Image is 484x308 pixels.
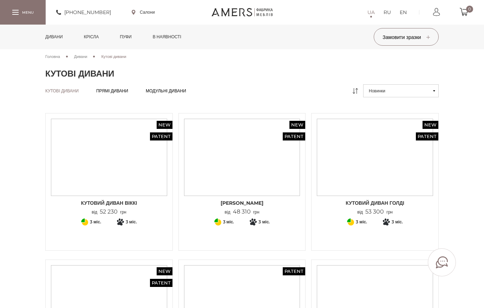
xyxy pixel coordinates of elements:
[317,199,433,207] span: Кутовий диван ГОЛДІ
[223,218,234,226] span: 3 міс.
[96,88,128,94] a: Прямі дивани
[157,267,172,275] span: New
[283,267,305,275] span: Patent
[184,119,300,215] a: New Patent Кутовий Диван Грейсі Кутовий Диван Грейсі [PERSON_NAME] від48 310грн
[126,218,137,226] span: 3 міс.
[74,53,87,60] a: Дивани
[283,132,305,140] span: Patent
[56,8,111,17] a: [PHONE_NUMBER]
[45,68,439,79] h1: Кутові дивани
[150,279,172,287] span: Patent
[184,199,300,207] span: [PERSON_NAME]
[363,84,439,97] button: Новинки
[416,132,438,140] span: Patent
[356,218,367,226] span: 3 міс.
[384,8,391,17] a: RU
[51,199,167,207] span: Кутовий диван ВІККІ
[45,53,60,60] a: Головна
[51,119,167,215] a: New Patent Кутовий диван ВІККІ Кутовий диван ВІККІ Кутовий диван ВІККІ від52 230грн
[146,88,186,94] a: Модульні дивани
[45,54,60,59] span: Головна
[374,28,439,46] button: Замовити зразки
[150,132,172,140] span: Patent
[392,218,403,226] span: 3 міс.
[400,8,407,17] a: EN
[382,34,430,40] span: Замовити зразки
[289,121,305,129] span: New
[363,208,386,215] span: 53 300
[132,9,155,15] a: Салони
[115,25,137,49] a: Пуфи
[466,6,473,13] span: 0
[259,218,270,226] span: 3 міс.
[79,25,104,49] a: Крісла
[225,209,260,215] p: від грн
[74,54,87,59] span: Дивани
[157,121,172,129] span: New
[357,209,393,215] p: від грн
[367,8,375,17] a: UA
[230,208,253,215] span: 48 310
[40,25,68,49] a: Дивани
[90,218,101,226] span: 3 міс.
[92,209,126,215] p: від грн
[148,25,187,49] a: в наявності
[317,119,433,215] a: New Patent Кутовий диван ГОЛДІ Кутовий диван ГОЛДІ Кутовий диван ГОЛДІ від53 300грн
[97,208,120,215] span: 52 230
[423,121,438,129] span: New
